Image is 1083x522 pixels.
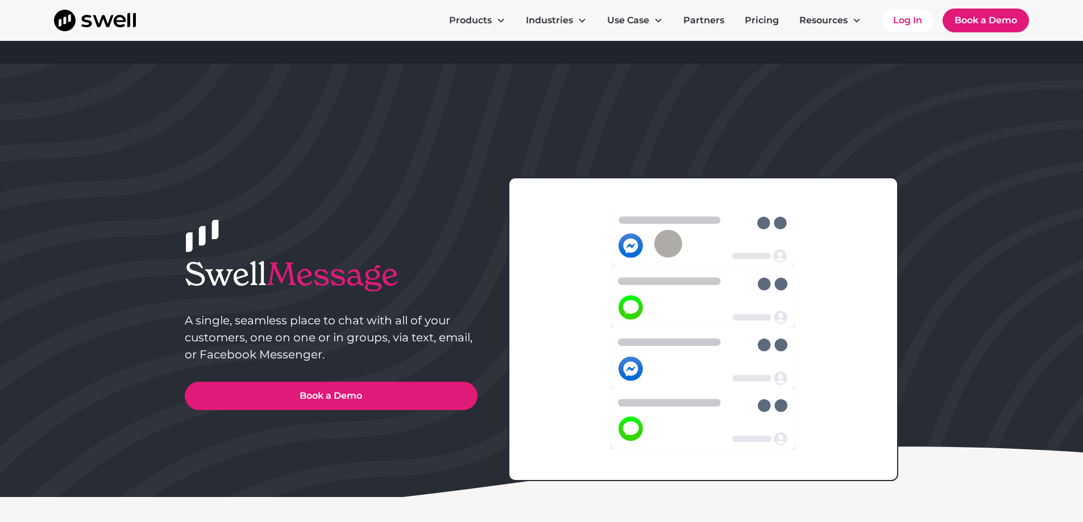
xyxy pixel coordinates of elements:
a: Book a Demo [185,382,478,410]
div: Industries [526,14,573,27]
a: Book a Demo [943,9,1029,32]
div: Industries [517,9,596,32]
h1: Swell [185,255,478,293]
p: A single, seamless place to chat with all of your customers, one on one or in groups, via text, e... [185,312,478,363]
div: Products [449,14,492,27]
div: Resources [799,14,848,27]
span: Message [267,254,399,294]
div: Resources [790,9,870,32]
a: Partners [674,9,733,32]
a: Log In [882,9,933,32]
div: Use Case [598,9,672,32]
div: Use Case [607,14,649,27]
div: Products [440,9,514,32]
a: home [54,10,136,31]
a: Pricing [736,9,788,32]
